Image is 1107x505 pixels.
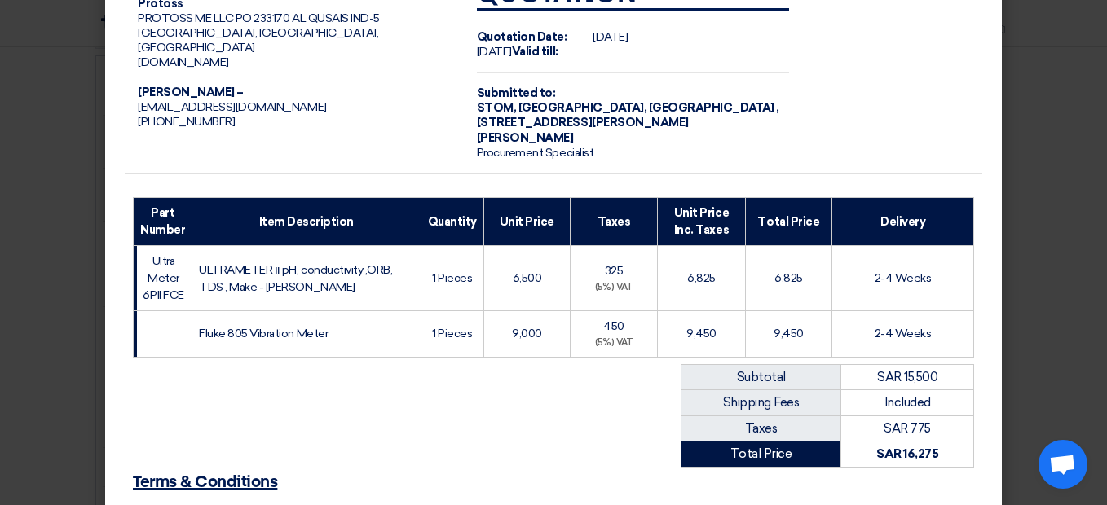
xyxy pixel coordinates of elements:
[138,55,229,69] span: [DOMAIN_NAME]
[841,364,974,390] td: SAR 15,500
[138,11,380,55] span: PROTOSS ME LLC PO 233170 AL QUSAIS IND-5 [GEOGRAPHIC_DATA], [GEOGRAPHIC_DATA], [GEOGRAPHIC_DATA]
[477,101,779,130] span: [GEOGRAPHIC_DATA], [GEOGRAPHIC_DATA] ,[STREET_ADDRESS][PERSON_NAME]
[832,198,974,246] th: Delivery
[605,264,624,278] span: 325
[681,390,841,416] td: Shipping Fees
[199,263,392,294] span: ULTRAMETER װ pH, conductivity ,ORB, TDS , Make - [PERSON_NAME]
[875,327,932,340] span: 2-4 Weeks
[658,198,745,246] th: Unit Price Inc. Taxes
[138,100,327,114] span: [EMAIL_ADDRESS][DOMAIN_NAME]
[192,198,421,246] th: Item Description
[477,131,574,145] span: [PERSON_NAME]
[577,336,651,350] div: (5%) VAT
[1039,440,1087,489] div: Open chat
[138,115,235,129] span: [PHONE_NUMBER]
[681,364,841,390] td: Subtotal
[875,271,932,285] span: 2-4 Weeks
[603,319,624,333] span: 450
[681,415,841,441] td: Taxes
[199,327,328,340] span: Fluke 805 Vibration Meter
[687,271,716,285] span: 6,825
[571,198,658,246] th: Taxes
[477,101,517,115] span: STOM,
[577,281,651,295] div: (5%) VAT
[774,271,803,285] span: 6,825
[884,421,931,436] span: SAR 775
[512,45,558,59] strong: Valid till:
[477,30,567,44] strong: Quotation Date:
[876,446,938,461] strong: SAR 16,275
[477,146,593,160] span: Procurement Specialist
[513,271,542,285] span: 6,500
[593,30,628,44] span: [DATE]
[477,86,556,100] strong: Submitted to:
[681,441,841,468] td: Total Price
[432,271,472,285] span: 1 Pieces
[884,395,931,410] span: Included
[134,246,192,311] td: Ultra Meter 6PII FCE
[745,198,832,246] th: Total Price
[421,198,483,246] th: Quantity
[686,327,717,340] span: 9,450
[477,45,512,59] span: [DATE]
[432,327,472,340] span: 1 Pieces
[138,86,451,100] div: [PERSON_NAME] –
[512,327,542,340] span: 9,000
[133,474,277,490] u: Terms & Conditions
[774,327,804,340] span: 9,450
[483,198,570,246] th: Unit Price
[134,198,192,246] th: Part Number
